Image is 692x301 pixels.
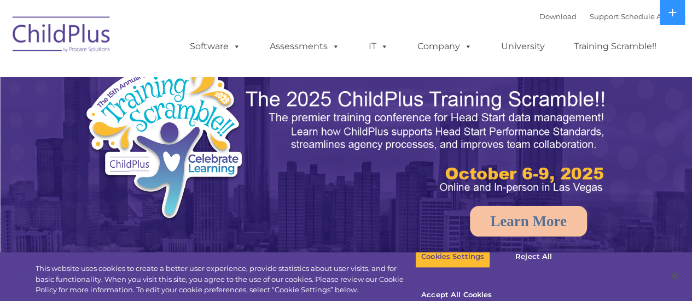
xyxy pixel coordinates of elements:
span: Phone number [152,117,199,125]
button: Reject All [499,245,568,268]
a: Learn More [470,206,587,237]
a: Company [406,36,483,57]
a: Software [179,36,252,57]
a: Training Scramble!! [563,36,667,57]
a: Support [590,12,619,21]
span: Last name [152,72,185,80]
a: Schedule A Demo [621,12,685,21]
a: Download [539,12,577,21]
img: ChildPlus by Procare Solutions [7,9,117,63]
a: University [490,36,556,57]
font: | [539,12,685,21]
div: This website uses cookies to create a better user experience, provide statistics about user visit... [36,263,415,296]
button: Close [662,264,687,288]
a: Assessments [259,36,351,57]
a: IT [358,36,399,57]
button: Cookies Settings [415,245,490,268]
